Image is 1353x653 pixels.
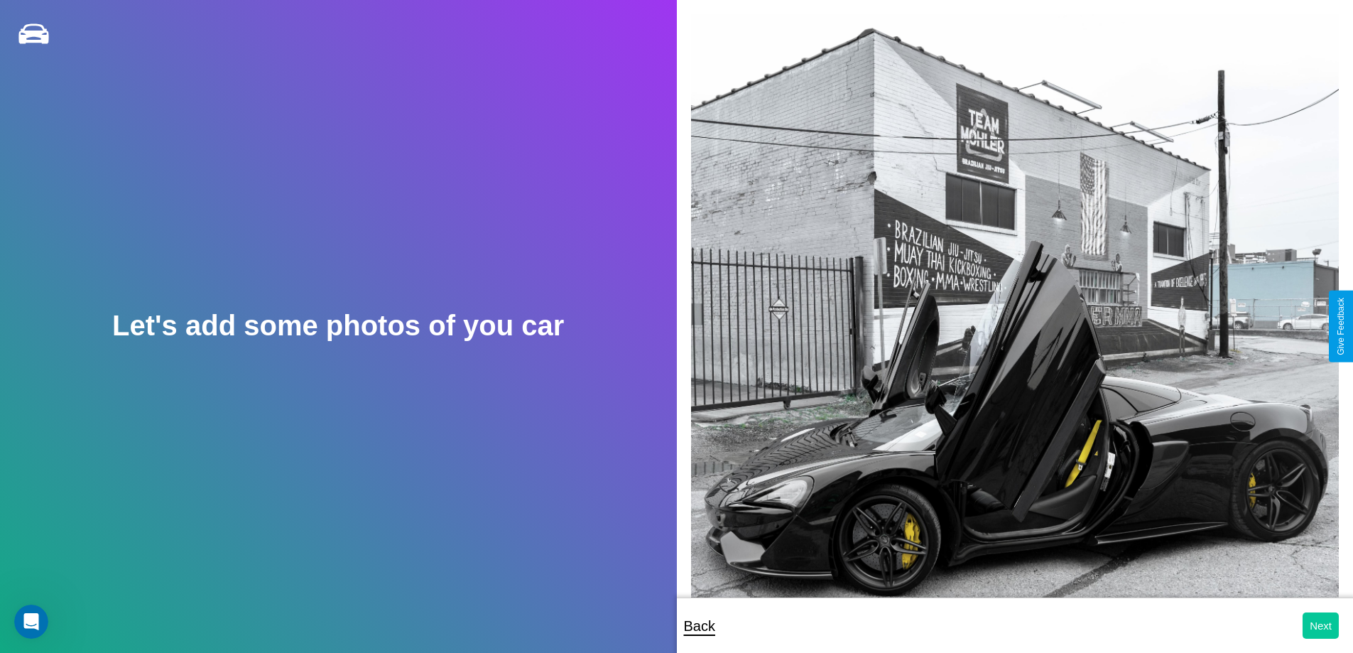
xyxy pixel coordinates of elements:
[14,605,48,639] iframe: Intercom live chat
[1336,298,1346,355] div: Give Feedback
[691,14,1340,624] img: posted
[684,613,715,639] p: Back
[1303,612,1339,639] button: Next
[112,310,564,342] h2: Let's add some photos of you car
